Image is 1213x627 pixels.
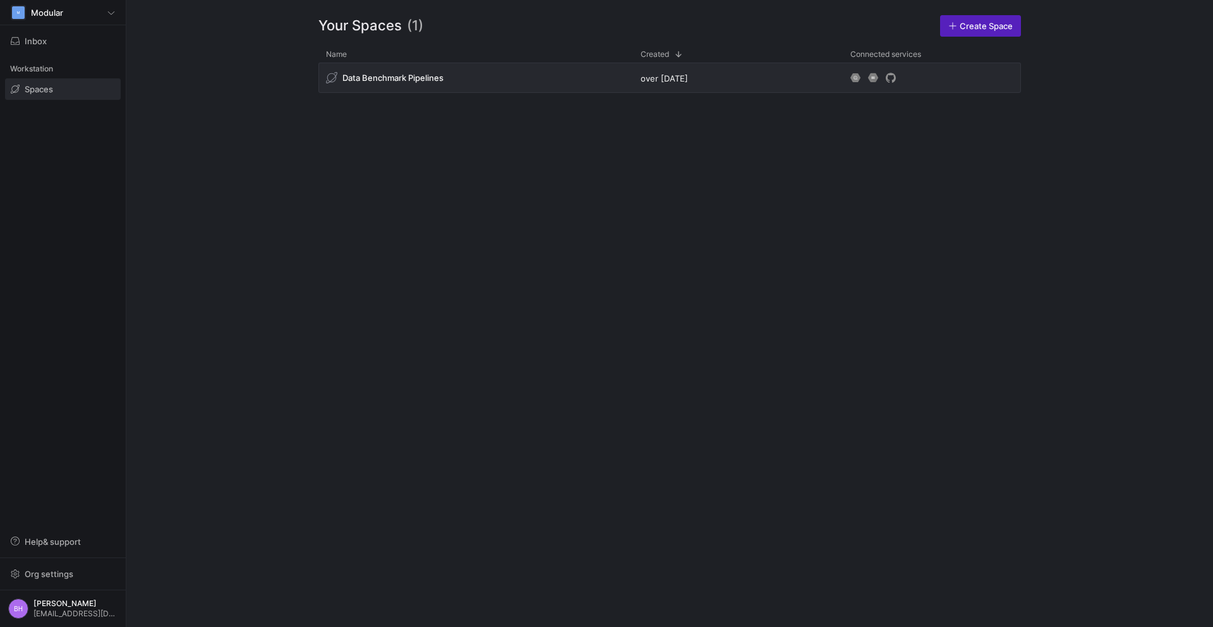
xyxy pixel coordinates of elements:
button: BH[PERSON_NAME][EMAIL_ADDRESS][DOMAIN_NAME] [5,595,121,622]
div: M [12,6,25,19]
span: Created [641,50,669,59]
span: [EMAIL_ADDRESS][DOMAIN_NAME] [33,609,118,618]
span: (1) [407,15,423,37]
a: Org settings [5,570,121,580]
span: Modular [31,8,63,18]
span: Your Spaces [318,15,402,37]
span: Name [326,50,347,59]
span: Data Benchmark Pipelines [342,73,444,83]
div: Press SPACE to select this row. [318,63,1021,98]
span: over [DATE] [641,73,688,83]
span: Connected services [850,50,921,59]
a: Spaces [5,78,121,100]
div: Workstation [5,59,121,78]
span: Help & support [25,537,81,547]
span: Create Space [960,21,1013,31]
a: Create Space [940,15,1021,37]
button: Org settings [5,563,121,585]
span: Spaces [25,84,53,94]
span: [PERSON_NAME] [33,599,118,608]
span: Inbox [25,36,47,46]
div: BH [8,599,28,619]
button: Inbox [5,30,121,52]
button: Help& support [5,531,121,552]
span: Org settings [25,569,73,579]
